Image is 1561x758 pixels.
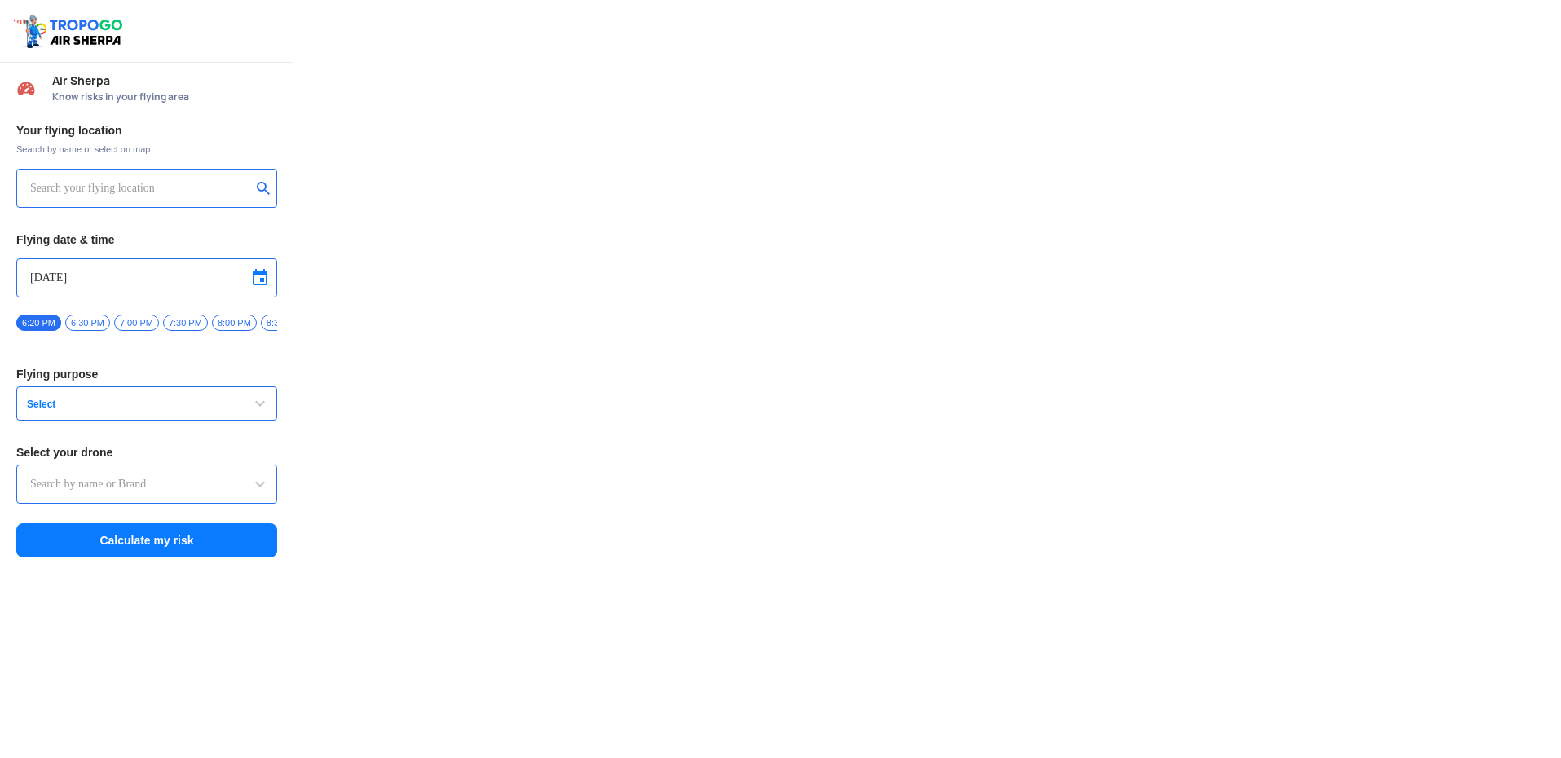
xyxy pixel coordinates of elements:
[16,386,277,421] button: Select
[16,125,277,136] h3: Your flying location
[163,315,208,331] span: 7:30 PM
[261,315,306,331] span: 8:30 PM
[16,523,277,557] button: Calculate my risk
[65,315,110,331] span: 6:30 PM
[52,90,277,104] span: Know risks in your flying area
[16,143,277,156] span: Search by name or select on map
[16,447,277,458] h3: Select your drone
[12,12,128,50] img: ic_tgdronemaps.svg
[52,74,277,87] span: Air Sherpa
[114,315,159,331] span: 7:00 PM
[30,474,263,494] input: Search by name or Brand
[30,178,251,198] input: Search your flying location
[16,234,277,245] h3: Flying date & time
[212,315,257,331] span: 8:00 PM
[20,398,224,411] span: Select
[16,315,61,331] span: 6:20 PM
[16,368,277,380] h3: Flying purpose
[16,78,36,98] img: Risk Scores
[30,268,263,288] input: Select Date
